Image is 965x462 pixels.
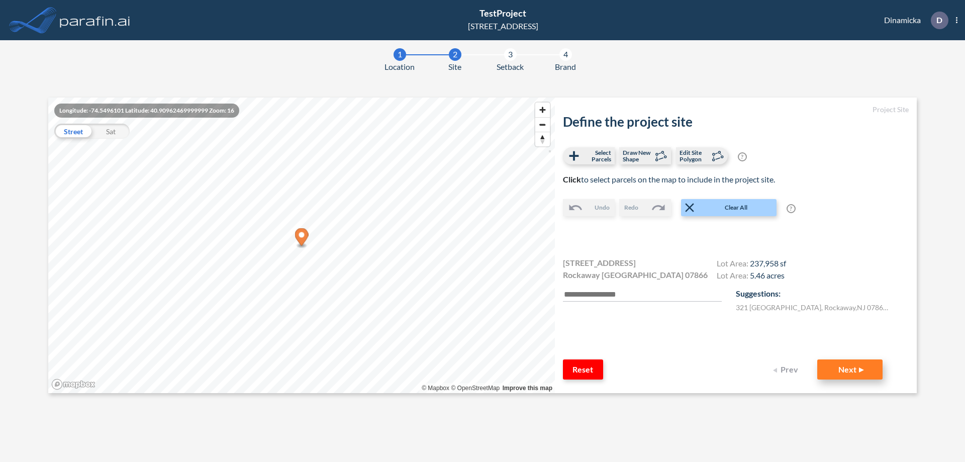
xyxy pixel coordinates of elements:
div: 3 [504,48,517,61]
div: Dinamicka [869,12,957,29]
p: D [936,16,942,25]
label: 321 [GEOGRAPHIC_DATA] , Rockaway , NJ 07866 , US [736,302,892,313]
a: Mapbox [422,385,449,392]
p: Suggestions: [736,288,909,300]
b: Click [563,174,581,184]
div: 2 [449,48,461,61]
span: TestProject [479,8,526,19]
span: Brand [555,61,576,73]
button: Zoom in [535,103,550,117]
h4: Lot Area: [717,270,786,283]
button: Reset bearing to north [535,132,550,146]
div: 4 [559,48,572,61]
button: Undo [563,199,615,216]
span: to select parcels on the map to include in the project site. [563,174,775,184]
div: Longitude: -74.5496101 Latitude: 40.90962469999999 Zoom: 16 [54,104,239,118]
span: Draw New Shape [623,149,652,162]
span: 5.46 acres [750,270,785,280]
img: logo [58,10,132,30]
button: Zoom out [535,117,550,132]
button: Clear All [681,199,777,216]
button: Prev [767,359,807,380]
canvas: Map [48,98,555,393]
div: 1 [394,48,406,61]
h2: Define the project site [563,114,909,130]
span: Setback [497,61,524,73]
span: 237,958 sf [750,258,786,268]
span: Rockaway [GEOGRAPHIC_DATA] 07866 [563,269,708,281]
span: ? [787,204,796,213]
div: Sat [92,124,130,139]
span: Redo [624,203,638,212]
h4: Lot Area: [717,258,786,270]
button: Reset [563,359,603,380]
div: Street [54,124,92,139]
a: Mapbox homepage [51,379,95,390]
span: Edit Site Polygon [680,149,709,162]
button: Redo [619,199,671,216]
div: Map marker [295,228,309,249]
span: ? [738,152,747,161]
h5: Project Site [563,106,909,114]
a: OpenStreetMap [451,385,500,392]
span: Select Parcels [582,149,611,162]
span: Undo [595,203,610,212]
span: Location [384,61,415,73]
button: Next [817,359,883,380]
div: [STREET_ADDRESS] [468,20,538,32]
a: Improve this map [503,385,552,392]
span: Clear All [697,203,776,212]
span: Zoom out [535,118,550,132]
span: [STREET_ADDRESS] [563,257,636,269]
span: Site [448,61,461,73]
